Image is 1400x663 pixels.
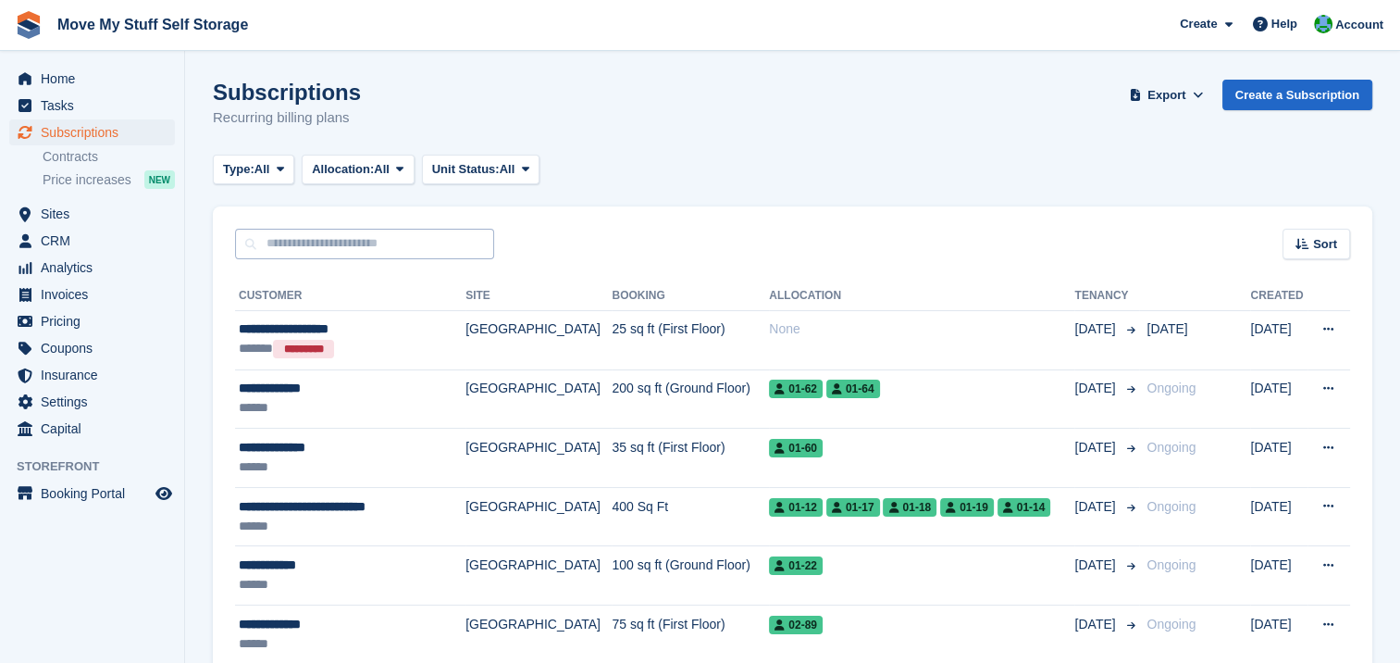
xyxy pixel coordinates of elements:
span: Allocation: [312,160,374,179]
span: Create [1180,15,1217,33]
td: [DATE] [1250,369,1307,429]
span: Ongoing [1146,617,1196,632]
td: 100 sq ft (Ground Floor) [612,546,769,606]
td: 400 Sq Ft [612,487,769,546]
td: [GEOGRAPHIC_DATA] [465,369,612,429]
a: menu [9,255,175,281]
span: Ongoing [1146,381,1196,395]
th: Created [1250,281,1307,311]
span: Invoices [41,281,152,307]
th: Booking [612,281,769,311]
a: menu [9,93,175,119]
a: menu [9,119,175,145]
span: Ongoing [1146,557,1196,572]
span: Type: [223,160,254,179]
a: menu [9,228,175,254]
td: [GEOGRAPHIC_DATA] [465,487,612,546]
span: All [374,160,390,179]
span: Capital [41,416,152,442]
a: Preview store [153,482,175,505]
span: 01-62 [769,380,823,398]
button: Export [1126,80,1208,110]
a: menu [9,389,175,415]
span: 01-17 [826,498,880,517]
span: Home [41,66,152,92]
a: Move My Stuff Self Storage [50,9,255,40]
span: 01-19 [940,498,994,517]
td: [GEOGRAPHIC_DATA] [465,429,612,488]
span: [DATE] [1074,556,1119,575]
div: NEW [144,170,175,189]
span: 01-14 [997,498,1051,517]
td: [DATE] [1250,310,1307,369]
h1: Subscriptions [213,80,361,105]
span: [DATE] [1074,379,1119,398]
span: Booking Portal [41,481,152,507]
span: Ongoing [1146,440,1196,455]
span: Storefront [17,457,184,476]
a: menu [9,308,175,334]
th: Allocation [769,281,1074,311]
span: Export [1147,86,1185,105]
span: Account [1335,16,1383,34]
span: CRM [41,228,152,254]
span: 01-64 [826,380,880,398]
td: 200 sq ft (Ground Floor) [612,369,769,429]
td: 25 sq ft (First Floor) [612,310,769,369]
span: 01-12 [769,498,823,517]
span: 01-60 [769,439,823,457]
td: 35 sq ft (First Floor) [612,429,769,488]
span: [DATE] [1074,438,1119,457]
span: Sort [1313,235,1337,254]
a: Price increases NEW [43,169,175,190]
span: Help [1271,15,1297,33]
td: [DATE] [1250,429,1307,488]
button: Allocation: All [302,155,415,185]
span: [DATE] [1074,319,1119,339]
span: Sites [41,201,152,227]
img: stora-icon-8386f47178a22dfd0bd8f6a31ec36ba5ce8667c1dd55bd0f319d3a0aa187defe.svg [15,11,43,39]
th: Tenancy [1074,281,1139,311]
span: Subscriptions [41,119,152,145]
a: menu [9,281,175,307]
span: Tasks [41,93,152,119]
span: Price increases [43,171,131,189]
div: None [769,319,1074,339]
button: Type: All [213,155,294,185]
span: [DATE] [1074,497,1119,517]
a: Contracts [43,148,175,166]
a: Create a Subscription [1222,80,1372,110]
img: Dan [1314,15,1332,33]
th: Site [465,281,612,311]
span: Ongoing [1146,499,1196,514]
a: menu [9,362,175,388]
a: menu [9,481,175,507]
span: Unit Status: [432,160,500,179]
span: [DATE] [1146,321,1187,336]
th: Customer [235,281,465,311]
td: [GEOGRAPHIC_DATA] [465,310,612,369]
span: [DATE] [1074,615,1119,634]
span: 01-22 [769,557,823,575]
a: menu [9,201,175,227]
span: Settings [41,389,152,415]
p: Recurring billing plans [213,107,361,129]
span: Pricing [41,308,152,334]
span: 01-18 [883,498,936,517]
span: Analytics [41,255,152,281]
button: Unit Status: All [422,155,539,185]
span: Coupons [41,335,152,361]
a: menu [9,335,175,361]
span: All [500,160,515,179]
td: [GEOGRAPHIC_DATA] [465,546,612,606]
span: Insurance [41,362,152,388]
a: menu [9,416,175,442]
span: 02-89 [769,616,823,634]
td: [DATE] [1250,487,1307,546]
a: menu [9,66,175,92]
span: All [254,160,270,179]
td: [DATE] [1250,546,1307,606]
